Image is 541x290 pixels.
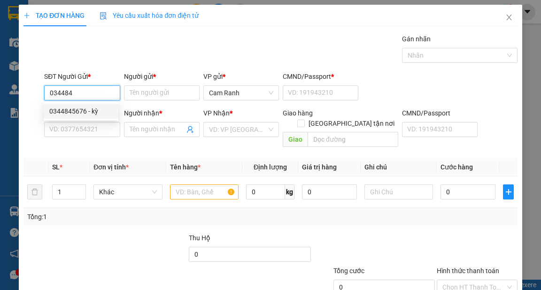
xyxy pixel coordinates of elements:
[93,163,129,171] span: Đơn vị tính
[203,71,279,82] div: VP gửi
[441,163,473,171] span: Cước hàng
[503,188,513,196] span: plus
[283,109,313,117] span: Giao hàng
[79,36,129,43] b: [DOMAIN_NAME]
[496,5,522,31] button: Close
[203,109,230,117] span: VP Nhận
[124,71,200,82] div: Người gửi
[505,14,513,21] span: close
[12,12,59,59] img: logo.jpg
[302,163,337,171] span: Giá trị hàng
[23,12,30,19] span: plus
[58,14,93,107] b: Trà Lan Viên - Gửi khách hàng
[12,61,34,105] b: Trà Lan Viên
[402,35,431,43] label: Gán nhãn
[23,12,85,19] span: TẠO ĐƠN HÀNG
[305,118,398,129] span: [GEOGRAPHIC_DATA] tận nơi
[44,71,120,82] div: SĐT Người Gửi
[333,267,364,275] span: Tổng cước
[364,184,433,199] input: Ghi Chú
[402,108,478,118] div: CMND/Passport
[100,12,199,19] span: Yêu cầu xuất hóa đơn điện tử
[124,108,200,118] div: Người nhận
[283,132,308,147] span: Giao
[437,267,499,275] label: Hình thức thanh toán
[189,234,210,242] span: Thu Hộ
[27,184,42,199] button: delete
[361,158,437,176] th: Ghi chú
[283,71,358,82] div: CMND/Passport
[186,126,194,133] span: user-add
[99,185,157,199] span: Khác
[49,106,113,116] div: 0344845676 - kỳ
[308,132,398,147] input: Dọc đường
[102,12,124,34] img: logo.jpg
[27,212,209,222] div: Tổng: 1
[52,163,60,171] span: SL
[302,184,357,199] input: 0
[170,163,201,171] span: Tên hàng
[79,45,129,56] li: (c) 2017
[254,163,287,171] span: Định lượng
[209,86,273,100] span: Cam Ranh
[44,104,118,119] div: 0344845676 - kỳ
[285,184,294,199] span: kg
[170,184,239,199] input: VD: Bàn, Ghế
[503,184,513,199] button: plus
[100,12,107,20] img: icon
